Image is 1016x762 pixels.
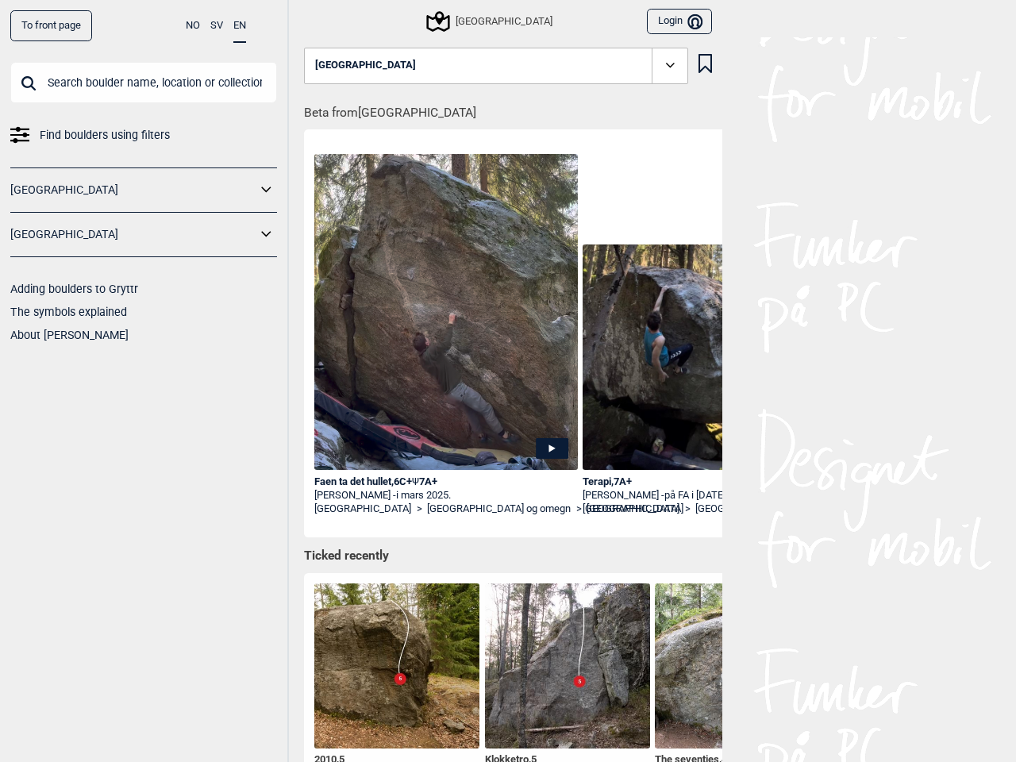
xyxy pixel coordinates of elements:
a: [GEOGRAPHIC_DATA] [314,502,411,516]
div: Faen ta det hullet , 6C+ 7A+ [314,475,578,489]
button: [GEOGRAPHIC_DATA] [304,48,688,84]
span: > [417,502,422,516]
a: About [PERSON_NAME] [10,329,129,341]
a: To front page [10,10,92,41]
a: [GEOGRAPHIC_DATA] [10,223,256,246]
div: [GEOGRAPHIC_DATA] [429,12,552,31]
span: [GEOGRAPHIC_DATA] [315,60,416,71]
img: Knut pa Faen ta det hullet [314,154,578,471]
div: [PERSON_NAME] - [583,489,846,502]
a: [GEOGRAPHIC_DATA] [583,502,679,516]
a: Adding boulders to Gryttr [10,283,138,295]
a: [GEOGRAPHIC_DATA] og omegn [695,502,839,516]
button: EN [233,10,246,43]
h1: Ticked recently [304,548,712,565]
input: Search boulder name, location or collection [10,62,277,103]
h1: Beta from [GEOGRAPHIC_DATA] [304,94,722,122]
img: Oyvind pa Terapi [583,244,846,470]
img: Klokketro 210420 [485,583,650,749]
button: SV [210,10,223,41]
span: > [576,502,582,516]
span: på FA i [DATE]. Foto: [PERSON_NAME] [664,489,831,501]
button: NO [186,10,200,41]
img: The seventies 200524 [655,583,820,749]
a: [GEOGRAPHIC_DATA] [10,179,256,202]
span: Ψ [412,475,419,487]
div: [PERSON_NAME] - [314,489,578,502]
div: Terapi , 7A+ [583,475,846,489]
a: The symbols explained [10,306,127,318]
a: [GEOGRAPHIC_DATA] og omegn [427,502,571,516]
span: > [685,502,691,516]
button: Login [647,9,712,35]
img: 2010 201214 [314,583,479,749]
span: Find boulders using filters [40,124,170,147]
a: Find boulders using filters [10,124,277,147]
span: i mars 2025. [396,489,451,501]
